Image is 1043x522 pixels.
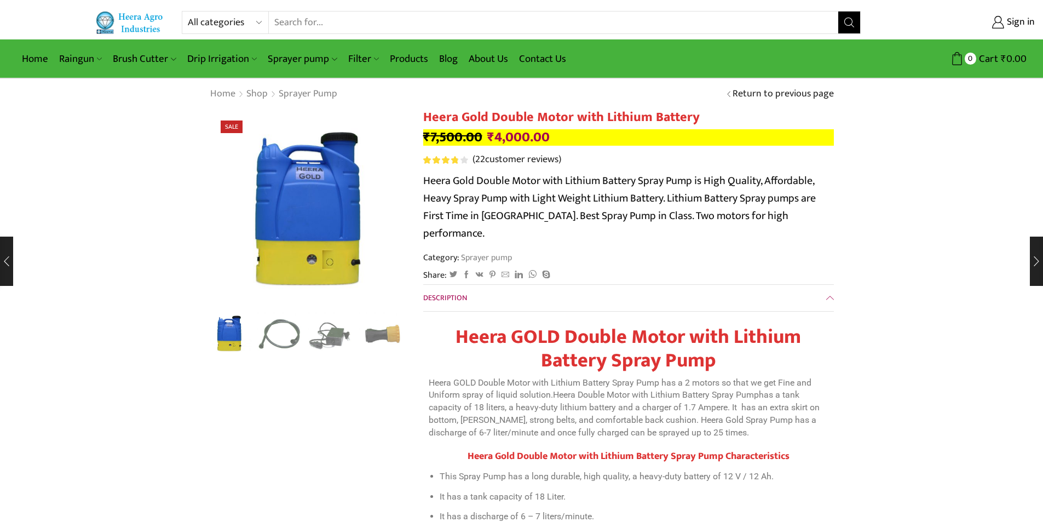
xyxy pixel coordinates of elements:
[423,156,458,164] span: Rated out of 5 based on customer ratings
[487,126,494,148] span: ₹
[308,312,354,356] li: 3 / 8
[54,46,107,72] a: Raingun
[423,172,834,242] p: Heera Gold Double Motor with Lithium Battery Spray Pump is High Quality, Affordable, Heavy Spray ...
[308,312,354,358] a: Heera-Gold-Eco-2
[423,156,468,164] div: Rated 3.91 out of 5
[514,46,572,72] a: Contact Us
[553,389,759,400] span: Heera Double Motor with Lithium Battery Spray Pump
[246,87,268,101] a: Shop
[207,312,252,356] li: 1 / 8
[459,250,512,265] a: Sprayer pump
[434,46,463,72] a: Blog
[976,51,998,66] span: Cart
[210,87,236,101] a: Home
[423,251,512,264] span: Category:
[872,49,1027,69] a: 0 Cart ₹0.00
[440,489,828,505] li: It has a tank capacity of 18 Liter.
[423,291,467,304] span: Description
[423,285,834,311] a: Description
[257,312,303,356] li: 2 / 8
[343,46,384,72] a: Filter
[182,46,262,72] a: Drip Irrigation
[1001,50,1006,67] span: ₹
[456,320,801,377] strong: Heera GOLD Double Motor with Lithium Battery Spray Pump
[423,269,447,282] span: Share:
[359,312,404,356] li: 4 / 8
[838,12,860,33] button: Search button
[965,53,976,64] span: 0
[1004,15,1035,30] span: Sign in
[423,110,834,125] h1: Heera Gold Double Motor with Lithium Battery
[207,311,252,356] a: Heera-Gold-Eco-Main
[877,13,1035,32] a: Sign in
[472,153,561,167] a: (22customer reviews)
[257,312,303,358] a: Heera-Gold-Eco-1
[262,46,342,72] a: Sprayer pump
[269,12,839,33] input: Search for...
[1001,50,1027,67] bdi: 0.00
[463,46,514,72] a: About Us
[384,46,434,72] a: Products
[278,87,338,101] a: Sprayer pump
[475,151,485,168] span: 22
[16,46,54,72] a: Home
[210,87,338,101] nav: Breadcrumb
[733,87,834,101] a: Return to previous page
[107,46,181,72] a: Brush Cutter
[359,312,404,358] a: Heera-Gold-Eco-3
[423,126,482,148] bdi: 7,500.00
[221,121,243,133] span: Sale
[429,377,828,439] p: Heera GOLD Double Motor with Lithium Battery Spray Pump has a 2 motors so that we get Fine and Un...
[423,126,430,148] span: ₹
[210,110,407,307] div: 1 / 8
[487,126,550,148] bdi: 4,000.00
[440,469,828,485] li: This Spray Pump has a long durable, high quality, a heavy-duty battery of 12 V / 12 Ah.
[423,156,470,164] span: 22
[468,448,790,464] span: Heera Gold Double Motor with Lithium Battery Spray Pump Characteristics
